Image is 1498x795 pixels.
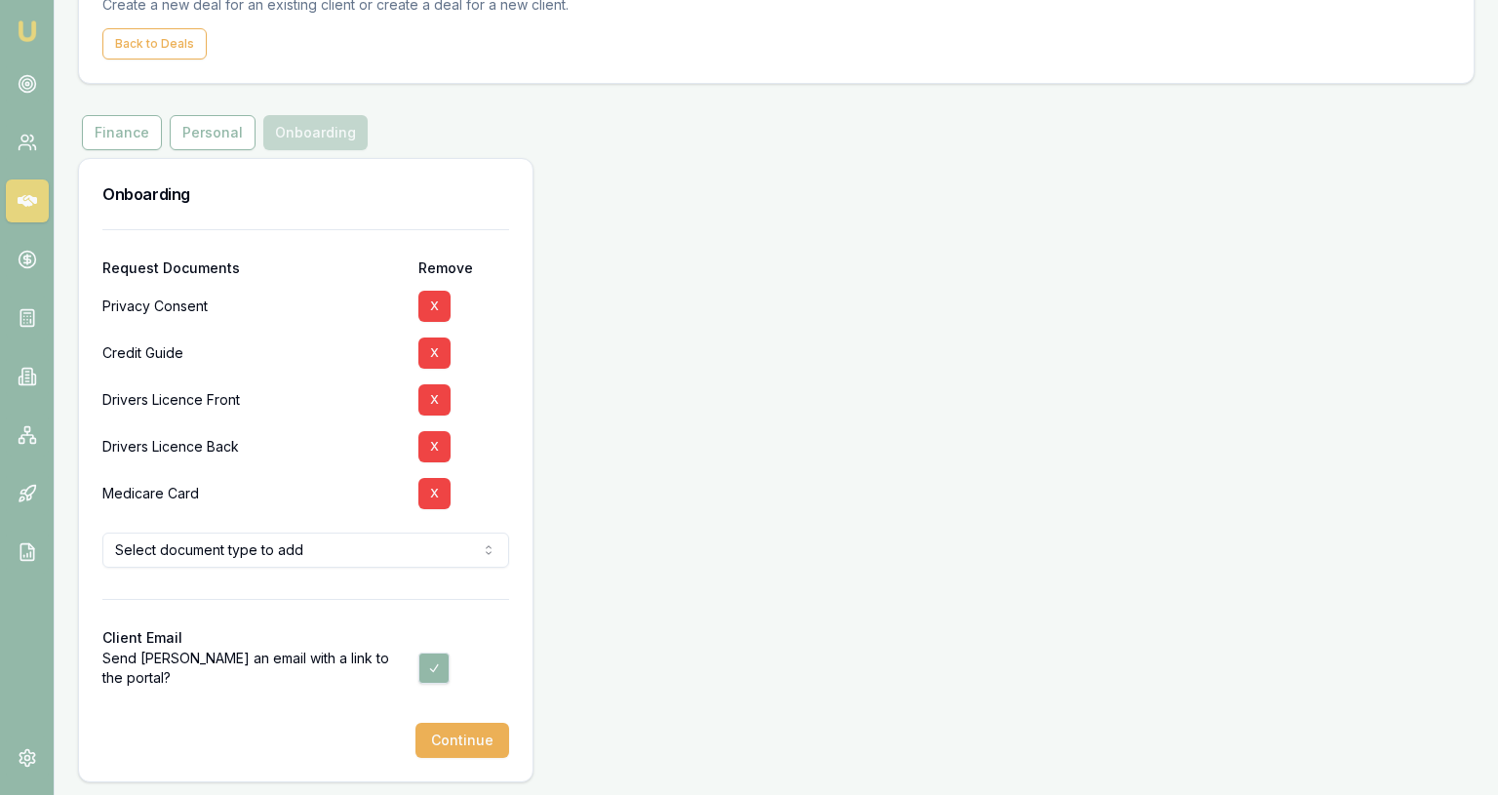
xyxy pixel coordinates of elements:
button: Back to Deals [102,28,207,60]
button: Personal [170,115,256,150]
div: Drivers Licence Back [102,423,403,470]
div: Drivers Licence Front [102,377,403,423]
h3: Onboarding [102,182,509,206]
div: Privacy Consent [102,283,403,330]
div: Client Email [102,631,509,645]
label: Send [PERSON_NAME] an email with a link to the portal? [102,649,403,688]
button: X [418,431,451,462]
div: Medicare Card [102,470,403,517]
button: X [418,478,451,509]
div: Credit Guide [102,330,403,377]
button: X [418,291,451,322]
button: X [418,384,451,416]
img: emu-icon-u.png [16,20,39,43]
div: Remove [418,261,508,275]
button: Continue [415,723,509,758]
div: Request Documents [102,261,403,275]
button: Finance [82,115,162,150]
button: X [418,338,451,369]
